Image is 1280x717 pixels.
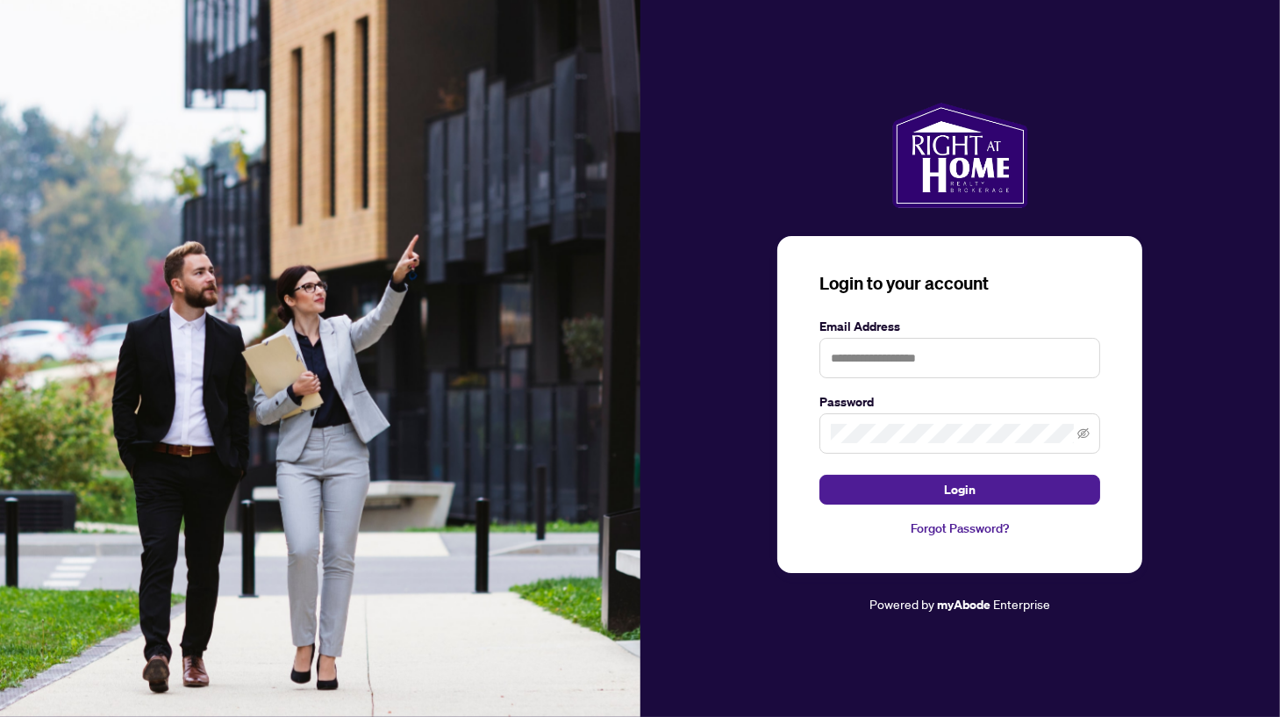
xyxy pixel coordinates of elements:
span: Login [944,476,976,504]
button: Login [819,475,1100,505]
span: eye-invisible [1077,427,1090,440]
a: myAbode [937,595,990,614]
label: Email Address [819,317,1100,336]
a: Forgot Password? [819,519,1100,538]
span: Powered by [869,596,934,612]
h3: Login to your account [819,271,1100,296]
img: ma-logo [892,103,1028,208]
span: Enterprise [993,596,1050,612]
label: Password [819,392,1100,412]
